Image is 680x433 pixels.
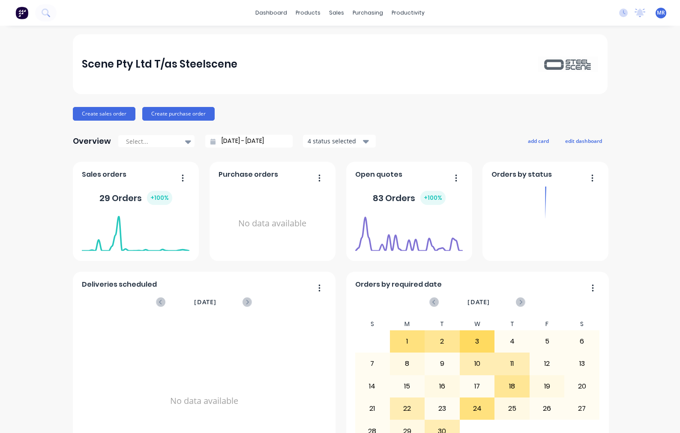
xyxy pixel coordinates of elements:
div: 7 [355,353,389,374]
div: 83 Orders [373,191,446,205]
div: 12 [530,353,564,374]
div: 9 [425,353,459,374]
div: + 100 % [147,191,172,205]
a: dashboard [251,6,291,19]
span: [DATE] [467,297,490,307]
img: Scene Pty Ltd T/as Steelscene [538,56,598,71]
div: purchasing [348,6,387,19]
div: productivity [387,6,429,19]
div: 5 [530,331,564,352]
div: 29 Orders [99,191,172,205]
span: MR [657,9,665,17]
span: Sales orders [82,169,126,180]
div: M [390,318,425,330]
div: T [494,318,530,330]
button: 4 status selected [303,135,376,148]
button: add card [522,135,554,146]
div: 24 [460,398,494,419]
div: S [564,318,599,330]
div: products [291,6,325,19]
div: 11 [495,353,529,374]
div: 8 [390,353,425,374]
span: Orders by status [491,169,552,180]
div: 1 [390,331,425,352]
div: 23 [425,398,459,419]
span: [DATE] [194,297,216,307]
div: W [460,318,495,330]
div: 4 status selected [308,136,362,145]
span: Purchase orders [219,169,278,180]
div: 14 [355,376,389,397]
span: Open quotes [355,169,402,180]
img: Factory [15,6,28,19]
div: T [425,318,460,330]
div: 26 [530,398,564,419]
div: Scene Pty Ltd T/as Steelscene [82,56,237,73]
div: 10 [460,353,494,374]
button: edit dashboard [560,135,608,146]
div: 18 [495,376,529,397]
div: 25 [495,398,529,419]
div: 27 [565,398,599,419]
div: 19 [530,376,564,397]
div: No data available [219,183,326,264]
div: 15 [390,376,425,397]
div: 6 [565,331,599,352]
button: Create sales order [73,107,135,121]
button: Create purchase order [142,107,215,121]
div: F [530,318,565,330]
div: 13 [565,353,599,374]
div: Overview [73,133,111,150]
div: sales [325,6,348,19]
div: 17 [460,376,494,397]
div: 4 [495,331,529,352]
div: 2 [425,331,459,352]
div: 3 [460,331,494,352]
div: + 100 % [420,191,446,205]
div: 21 [355,398,389,419]
div: S [355,318,390,330]
div: 16 [425,376,459,397]
div: 22 [390,398,425,419]
div: 20 [565,376,599,397]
